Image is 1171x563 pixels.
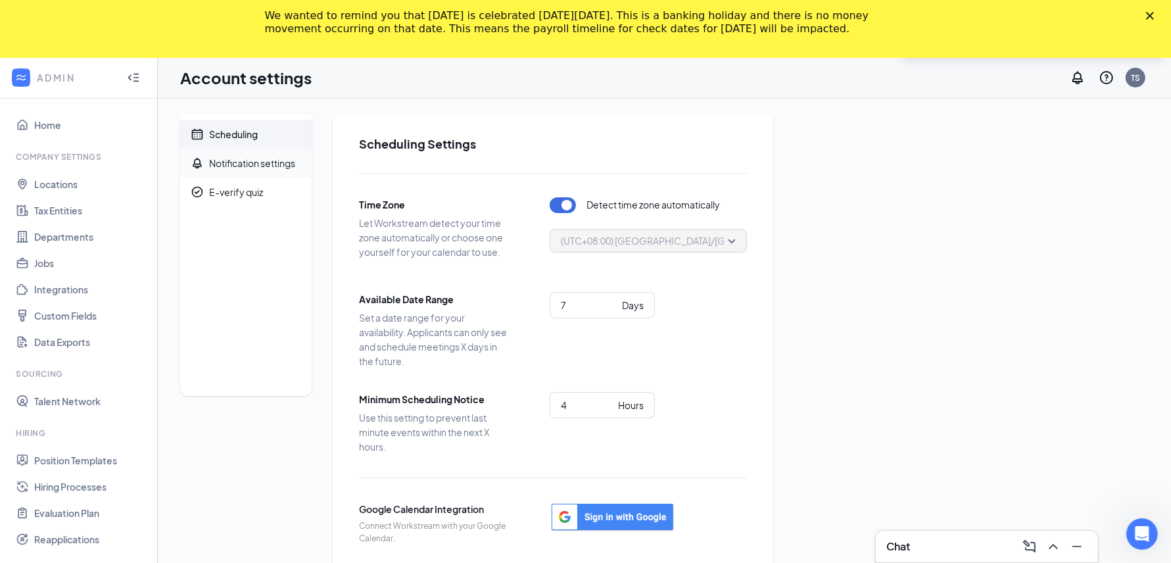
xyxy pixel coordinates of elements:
div: We wanted to remind you that [DATE] is celebrated [DATE][DATE]. This is a banking holiday and the... [265,9,886,36]
div: Close [1146,12,1159,20]
a: CheckmarkCircleE-verify quiz [180,178,312,207]
button: Minimize [1066,536,1087,557]
span: Use this setting to prevent last minute events within the next X hours. [359,410,510,454]
div: Hours [618,398,644,412]
span: Set a date range for your availability. Applicants can only see and schedule meetings X days in t... [359,310,510,368]
h3: Chat [886,539,910,554]
iframe: Intercom live chat [1126,518,1158,550]
span: Let Workstream detect your time zone automatically or choose one yourself for your calendar to use. [359,216,510,259]
a: Jobs [34,250,147,276]
span: Connect Workstream with your Google Calendar. [359,520,510,545]
svg: CheckmarkCircle [191,185,204,199]
a: CalendarScheduling [180,120,312,149]
a: Custom Fields [34,303,147,329]
span: Time Zone [359,197,510,212]
svg: ChevronUp [1045,539,1061,554]
svg: Notifications [1070,70,1086,86]
a: Tax Entities [34,197,147,224]
span: Google Calendar Integration [359,502,510,516]
h1: Account settings [180,66,312,89]
div: Days [622,298,644,312]
h2: Scheduling Settings [359,135,747,152]
a: Talent Network [34,388,147,414]
div: TS [1131,72,1140,84]
a: Departments [34,224,147,250]
a: Data Exports [34,329,147,355]
a: Integrations [34,276,147,303]
svg: WorkstreamLogo [14,71,28,84]
div: E-verify quiz [209,185,263,199]
a: Home [34,112,147,138]
div: Notification settings [209,157,295,170]
a: Locations [34,171,147,197]
div: Hiring [16,428,144,439]
a: Position Templates [34,447,147,474]
svg: QuestionInfo [1099,70,1114,86]
div: Scheduling [209,128,258,141]
span: Minimum Scheduling Notice [359,392,510,406]
svg: Minimize [1069,539,1085,554]
div: ADMIN [37,71,115,84]
span: (UTC+08:00) [GEOGRAPHIC_DATA]/[GEOGRAPHIC_DATA] - Philippine Time [561,231,882,251]
span: Available Date Range [359,292,510,306]
button: ComposeMessage [1019,536,1040,557]
a: BellNotification settings [180,149,312,178]
button: ChevronUp [1043,536,1064,557]
span: Detect time zone automatically [586,197,720,213]
svg: Calendar [191,128,204,141]
a: Evaluation Plan [34,500,147,526]
a: Reapplications [34,526,147,552]
svg: Bell [191,157,204,170]
div: Sourcing [16,368,144,379]
svg: Collapse [127,71,140,84]
svg: ComposeMessage [1022,539,1038,554]
div: Company Settings [16,151,144,162]
a: Hiring Processes [34,474,147,500]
